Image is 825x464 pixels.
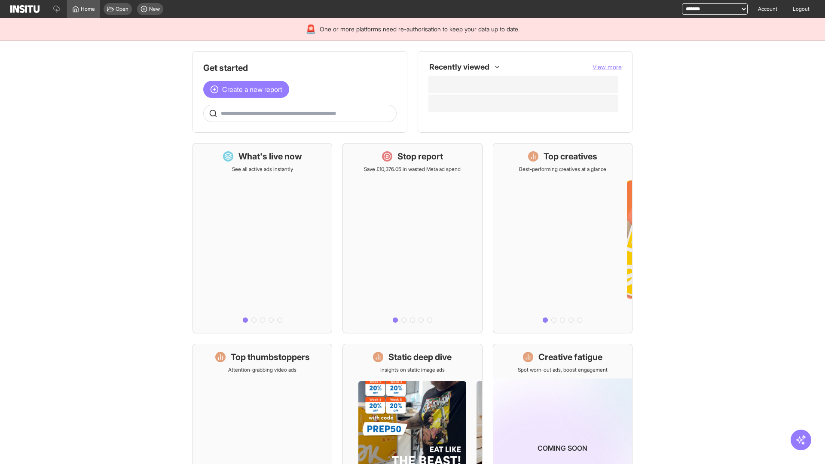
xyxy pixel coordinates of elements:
[232,166,293,173] p: See all active ads instantly
[10,5,40,13] img: Logo
[388,351,452,363] h1: Static deep dive
[380,366,445,373] p: Insights on static image ads
[593,63,622,71] button: View more
[81,6,95,12] span: Home
[320,25,519,34] span: One or more platforms need re-authorisation to keep your data up to date.
[397,150,443,162] h1: Stop report
[231,351,310,363] h1: Top thumbstoppers
[238,150,302,162] h1: What's live now
[149,6,160,12] span: New
[228,366,296,373] p: Attention-grabbing video ads
[192,143,332,333] a: What's live nowSee all active ads instantly
[203,62,397,74] h1: Get started
[593,63,622,70] span: View more
[493,143,632,333] a: Top creativesBest-performing creatives at a glance
[203,81,289,98] button: Create a new report
[116,6,128,12] span: Open
[306,23,316,35] div: 🚨
[342,143,482,333] a: Stop reportSave £10,376.05 in wasted Meta ad spend
[222,84,282,95] span: Create a new report
[544,150,597,162] h1: Top creatives
[519,166,606,173] p: Best-performing creatives at a glance
[364,166,461,173] p: Save £10,376.05 in wasted Meta ad spend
